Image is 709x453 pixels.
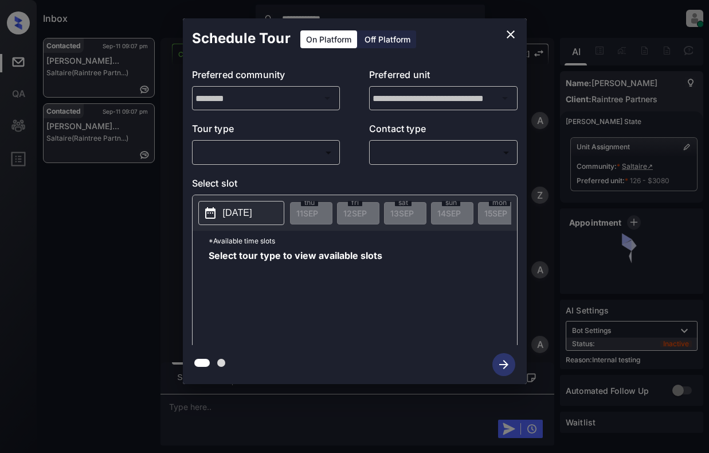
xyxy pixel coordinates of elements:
[183,18,300,59] h2: Schedule Tour
[369,68,518,86] p: Preferred unit
[359,30,416,48] div: Off Platform
[300,30,357,48] div: On Platform
[223,206,252,220] p: [DATE]
[209,251,382,343] span: Select tour type to view available slots
[369,122,518,140] p: Contact type
[192,122,340,140] p: Tour type
[499,23,522,46] button: close
[198,201,284,225] button: [DATE]
[192,68,340,86] p: Preferred community
[209,231,517,251] p: *Available time slots
[192,176,518,195] p: Select slot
